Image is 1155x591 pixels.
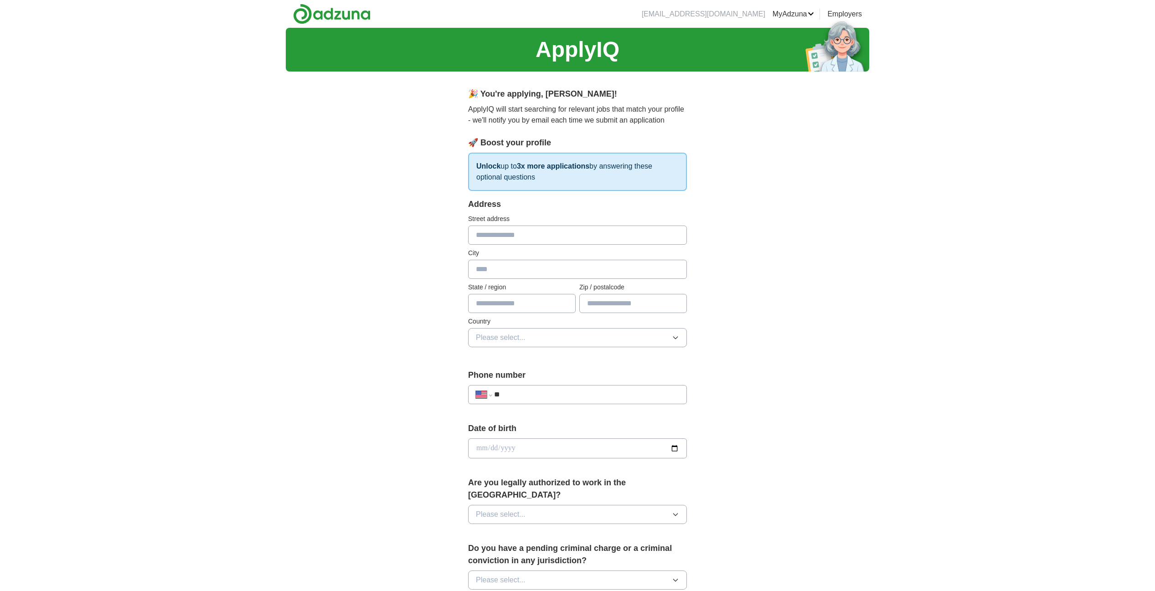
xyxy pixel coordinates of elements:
[827,9,862,20] a: Employers
[468,422,687,435] label: Date of birth
[642,9,765,20] li: [EMAIL_ADDRESS][DOMAIN_NAME]
[517,162,589,170] strong: 3x more applications
[468,88,687,100] div: 🎉 You're applying , [PERSON_NAME] !
[579,283,687,292] label: Zip / postalcode
[468,248,687,258] label: City
[468,317,687,326] label: Country
[476,575,526,586] span: Please select...
[293,4,371,24] img: Adzuna logo
[468,214,687,224] label: Street address
[468,328,687,347] button: Please select...
[468,137,687,149] div: 🚀 Boost your profile
[468,198,687,211] div: Address
[773,9,815,20] a: MyAdzuna
[468,505,687,524] button: Please select...
[468,542,687,567] label: Do you have a pending criminal charge or a criminal conviction in any jurisdiction?
[536,33,619,66] h1: ApplyIQ
[468,570,687,590] button: Please select...
[468,477,687,501] label: Are you legally authorized to work in the [GEOGRAPHIC_DATA]?
[476,162,500,170] strong: Unlock
[468,283,576,292] label: State / region
[476,332,526,343] span: Please select...
[468,153,687,191] p: up to by answering these optional questions
[468,104,687,126] p: ApplyIQ will start searching for relevant jobs that match your profile - we'll notify you by emai...
[476,509,526,520] span: Please select...
[468,369,687,381] label: Phone number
